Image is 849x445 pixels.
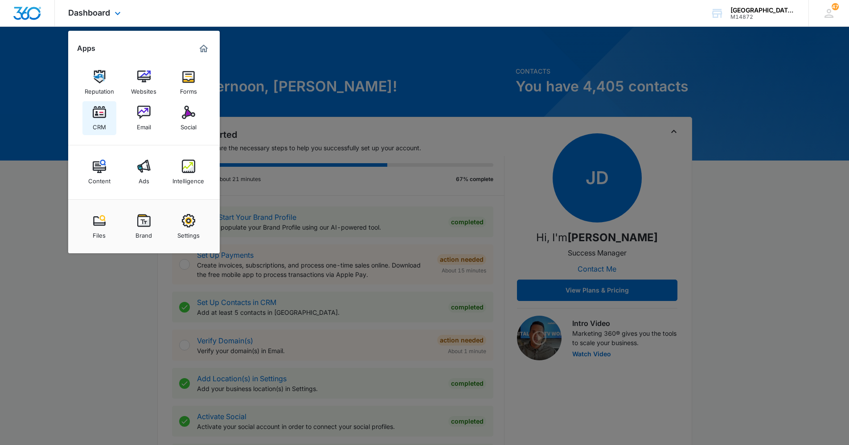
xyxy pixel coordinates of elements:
a: Websites [127,66,161,99]
div: Content [88,173,111,185]
div: Files [93,227,106,239]
a: Settings [172,210,205,243]
a: Ads [127,155,161,189]
a: Content [82,155,116,189]
a: Marketing 360® Dashboard [197,41,211,56]
a: Intelligence [172,155,205,189]
div: account name [730,7,796,14]
h2: Apps [77,44,95,53]
div: Settings [177,227,200,239]
span: Dashboard [68,8,110,17]
div: Intelligence [172,173,204,185]
span: 47 [832,3,839,10]
a: Reputation [82,66,116,99]
a: Brand [127,210,161,243]
div: Social [180,119,197,131]
a: Files [82,210,116,243]
div: account id [730,14,796,20]
a: Forms [172,66,205,99]
div: Forms [180,83,197,95]
a: Email [127,101,161,135]
div: notifications count [832,3,839,10]
div: Reputation [85,83,114,95]
div: Brand [135,227,152,239]
div: CRM [93,119,106,131]
a: CRM [82,101,116,135]
a: Social [172,101,205,135]
div: Websites [131,83,156,95]
div: Ads [139,173,149,185]
div: Email [137,119,151,131]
